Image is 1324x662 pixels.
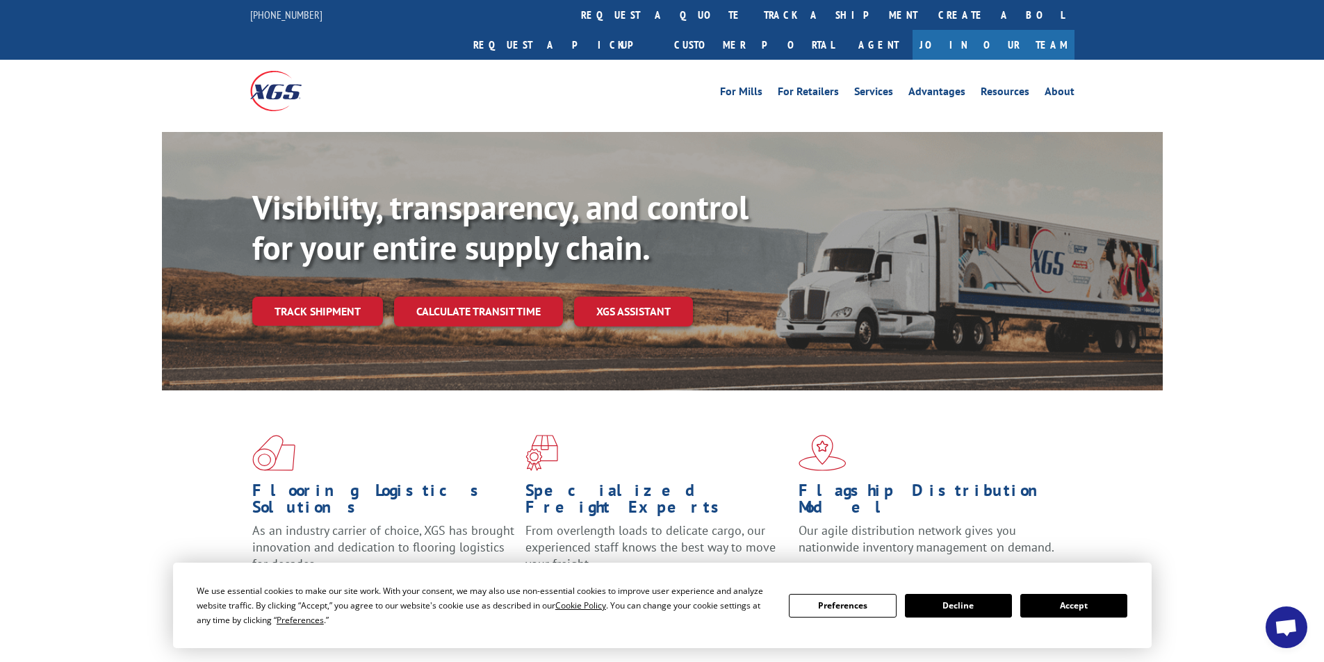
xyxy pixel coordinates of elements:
[394,297,563,326] a: Calculate transit time
[525,435,558,471] img: xgs-icon-focused-on-flooring-red
[1045,86,1074,101] a: About
[1020,594,1127,618] button: Accept
[908,86,965,101] a: Advantages
[277,614,324,626] span: Preferences
[173,563,1152,648] div: Cookie Consent Prompt
[197,584,772,627] div: We use essential cookies to make our site work. With your consent, we may also use non-essential ...
[778,86,839,101] a: For Retailers
[252,297,383,326] a: Track shipment
[252,185,749,269] b: Visibility, transparency, and control for your entire supply chain.
[252,435,295,471] img: xgs-icon-total-supply-chain-intelligence-red
[799,482,1061,522] h1: Flagship Distribution Model
[574,297,693,326] a: XGS ASSISTANT
[252,522,514,572] span: As an industry carrier of choice, XGS has brought innovation and dedication to flooring logistics...
[913,30,1074,60] a: Join Our Team
[799,435,847,471] img: xgs-icon-flagship-distribution-model-red
[463,30,664,60] a: Request a pickup
[854,86,893,101] a: Services
[981,86,1029,101] a: Resources
[555,599,606,611] span: Cookie Policy
[525,482,788,522] h1: Specialized Freight Experts
[1266,606,1307,648] div: Open chat
[789,594,896,618] button: Preferences
[799,522,1054,555] span: Our agile distribution network gives you nationwide inventory management on demand.
[720,86,762,101] a: For Mills
[250,8,322,22] a: [PHONE_NUMBER]
[664,30,844,60] a: Customer Portal
[525,522,788,584] p: From overlength loads to delicate cargo, our experienced staff knows the best way to move your fr...
[844,30,913,60] a: Agent
[252,482,515,522] h1: Flooring Logistics Solutions
[905,594,1012,618] button: Decline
